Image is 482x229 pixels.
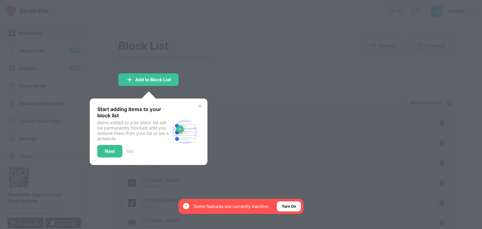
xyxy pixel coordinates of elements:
div: Add to Block List [135,77,171,82]
div: Turn On [282,203,296,210]
img: error-circle-white.svg [182,202,190,210]
div: Start adding items to your block list [97,106,170,119]
img: block-site.svg [170,117,200,147]
img: x-button.svg [197,104,202,109]
div: Next [105,149,115,154]
div: Items added to your block list will be permanently blocked until you remove them from your list o... [97,120,170,141]
div: 1 of 3 [126,149,133,154]
div: Some features are currently inactive. [194,203,269,210]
